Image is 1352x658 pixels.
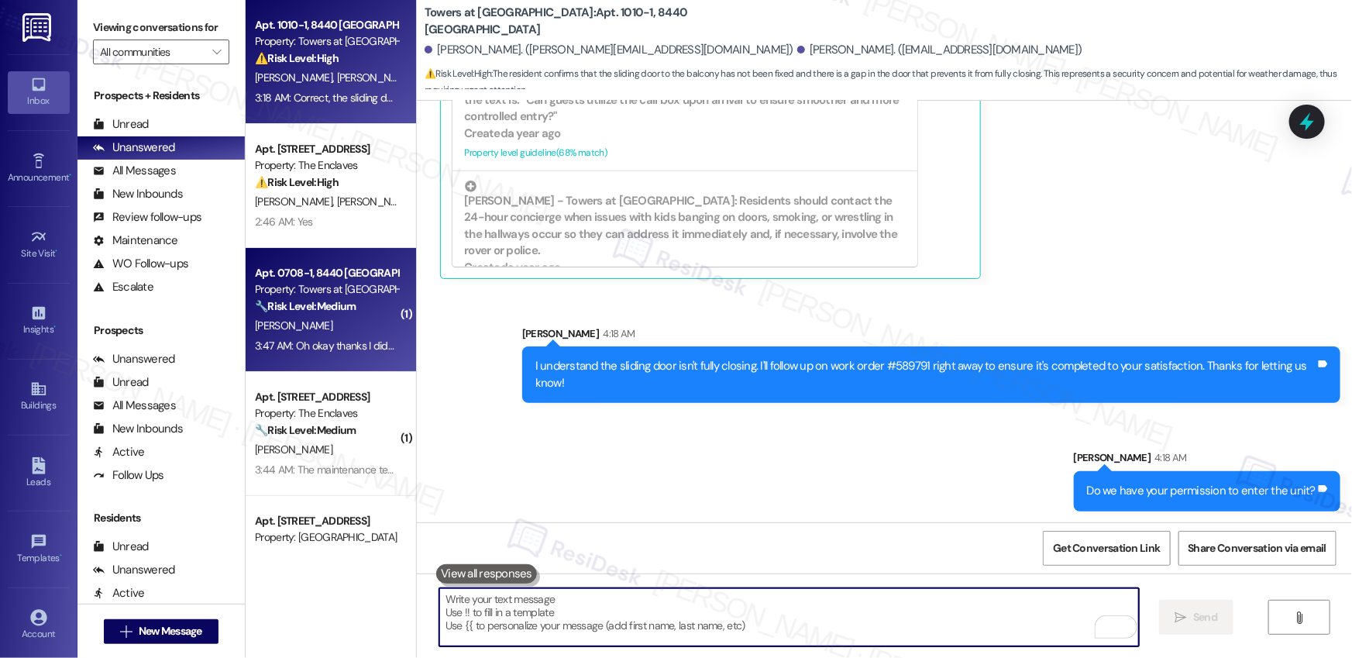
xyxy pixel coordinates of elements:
span: [PERSON_NAME] [255,319,332,332]
span: [PERSON_NAME] [337,71,415,84]
i:  [120,625,132,638]
div: Unread [93,116,149,133]
div: Apt. [STREET_ADDRESS] [255,389,398,405]
span: • [56,246,58,257]
span: : The resident confirms that the sliding door to the balcony has not been fixed and there is a ga... [425,66,1352,99]
div: Unanswered [93,140,175,156]
div: [PERSON_NAME] [1074,450,1340,471]
button: Get Conversation Link [1043,531,1170,566]
div: [PERSON_NAME]. ([EMAIL_ADDRESS][DOMAIN_NAME]) [797,42,1082,58]
a: Insights • [8,300,70,342]
div: All Messages [93,163,176,179]
a: Templates • [8,529,70,570]
div: New Inbounds [93,421,183,437]
div: 3:44 AM: The maintenance team was here [DATE]. Thank you for such a quick response [255,463,647,477]
textarea: To enrich screen reader interactions, please activate Accessibility in Grammarly extension settings [439,588,1139,646]
div: Apt. [STREET_ADDRESS] [255,141,398,157]
a: Buildings [8,376,70,418]
input: All communities [100,40,205,64]
div: Created a year ago [464,126,906,142]
span: Share Conversation via email [1189,540,1326,556]
div: Active [93,444,145,460]
strong: ⚠️ Risk Level: High [255,51,339,65]
span: • [53,322,56,332]
div: WO Follow-ups [93,256,188,272]
strong: 🔧 Risk Level: Medium [255,547,356,561]
div: Follow Ups [93,467,164,484]
i:  [1294,611,1306,624]
strong: ⚠️ Risk Level: High [425,67,491,80]
div: Apt. 1010-1, 8440 [GEOGRAPHIC_DATA] [255,17,398,33]
div: Maintenance [93,233,178,249]
span: • [69,170,71,181]
div: Unread [93,374,149,391]
div: Property: The Enclaves [255,405,398,422]
div: Apt. [STREET_ADDRESS] [255,513,398,529]
a: Account [8,605,70,646]
button: Share Conversation via email [1178,531,1337,566]
span: [PERSON_NAME] [255,443,332,456]
div: New Inbounds [93,186,183,202]
i:  [1175,611,1187,624]
div: Escalate [93,279,153,295]
strong: ⚠️ Risk Level: High [255,175,339,189]
img: ResiDesk Logo [22,13,54,42]
div: I understand the sliding door isn't fully closing. I'll follow up on work order #589791 right awa... [535,358,1316,391]
div: Prospects + Residents [77,88,245,104]
a: Leads [8,453,70,494]
div: 4:18 AM [599,326,635,342]
a: Site Visit • [8,224,70,266]
div: [PERSON_NAME] [522,326,1340,347]
div: Prospects [77,322,245,339]
div: Created a year ago [464,260,906,276]
strong: 🔧 Risk Level: Medium [255,299,356,313]
div: Property: [GEOGRAPHIC_DATA] [255,529,398,546]
div: All Messages [93,398,176,414]
span: [PERSON_NAME] [255,71,337,84]
button: Send [1159,600,1234,635]
div: Property: Towers at [GEOGRAPHIC_DATA] [255,33,398,50]
div: [PERSON_NAME] - Towers at [GEOGRAPHIC_DATA]: Residents should contact the 24-hour concierge when ... [464,181,906,260]
strong: 🔧 Risk Level: Medium [255,423,356,437]
span: [PERSON_NAME] [255,195,337,208]
div: 4:18 AM [1151,450,1186,466]
b: Towers at [GEOGRAPHIC_DATA]: Apt. 1010-1, 8440 [GEOGRAPHIC_DATA] [425,5,734,38]
span: • [60,550,62,561]
div: 2:46 AM: Yes [255,215,313,229]
div: Unread [93,539,149,555]
div: [PERSON_NAME]. ([PERSON_NAME][EMAIL_ADDRESS][DOMAIN_NAME]) [425,42,793,58]
a: Inbox [8,71,70,113]
div: Apt. 0708-1, 8440 [GEOGRAPHIC_DATA] [255,265,398,281]
i:  [212,46,221,58]
div: Unanswered [93,562,175,578]
span: [PERSON_NAME] [337,195,419,208]
div: Review follow-ups [93,209,201,226]
div: Property level guideline ( 68 % match) [464,145,906,161]
div: Unanswered [93,351,175,367]
span: Send [1193,609,1217,625]
span: Get Conversation Link [1053,540,1160,556]
div: Property: The Enclaves [255,157,398,174]
div: Residents [77,510,245,526]
span: New Message [139,623,202,639]
button: New Message [104,619,218,644]
label: Viewing conversations for [93,16,229,40]
div: Active [93,585,145,601]
div: 3:18 AM: Correct, the sliding door has not been fixed yet. There is just a little gap in the door... [255,91,824,105]
div: Do we have your permission to enter the unit? [1087,483,1316,499]
div: Property: Towers at [GEOGRAPHIC_DATA] [255,281,398,298]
